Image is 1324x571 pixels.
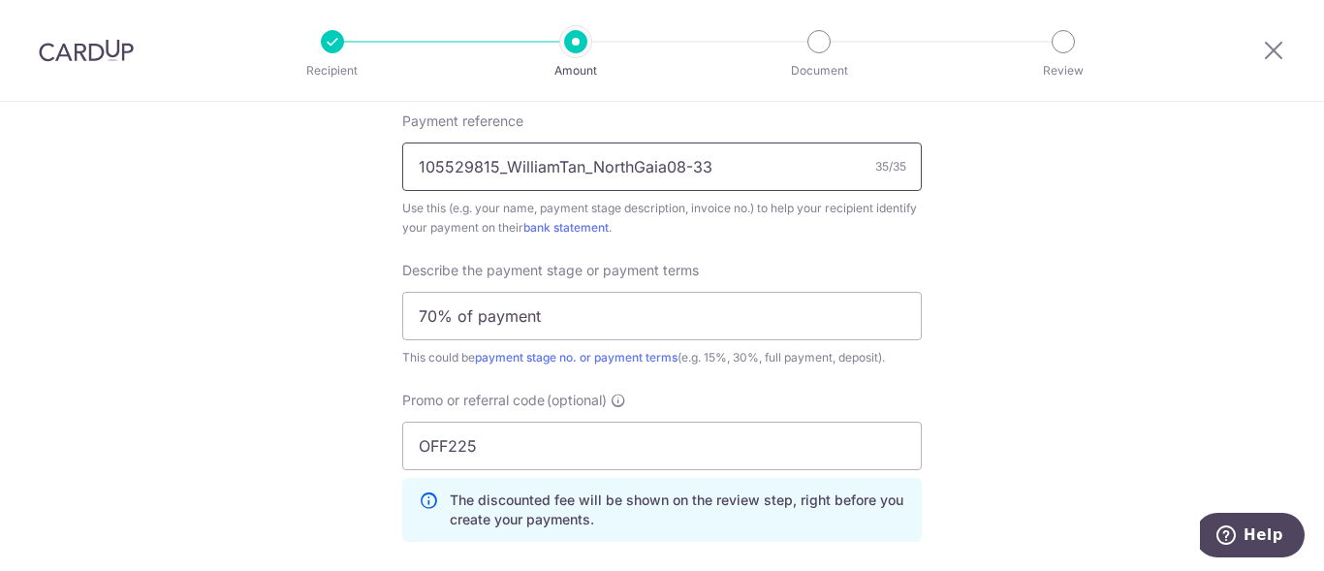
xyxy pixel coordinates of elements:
[402,111,523,131] span: Payment reference
[402,199,922,238] div: Use this (e.g. your name, payment stage description, invoice no.) to help your recipient identify...
[992,61,1135,80] p: Review
[450,491,905,529] p: The discounted fee will be shown on the review step, right before you create your payments.
[875,157,906,176] div: 35/35
[1200,513,1305,561] iframe: Opens a widget where you can find more information
[747,61,891,80] p: Document
[475,350,678,365] a: payment stage no. or payment terms
[523,220,609,235] a: bank statement
[504,61,647,80] p: Amount
[39,39,134,62] img: CardUp
[402,348,922,367] div: This could be (e.g. 15%, 30%, full payment, deposit).
[261,61,404,80] p: Recipient
[402,261,699,280] span: Describe the payment stage or payment terms
[402,391,545,410] span: Promo or referral code
[547,391,607,410] span: (optional)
